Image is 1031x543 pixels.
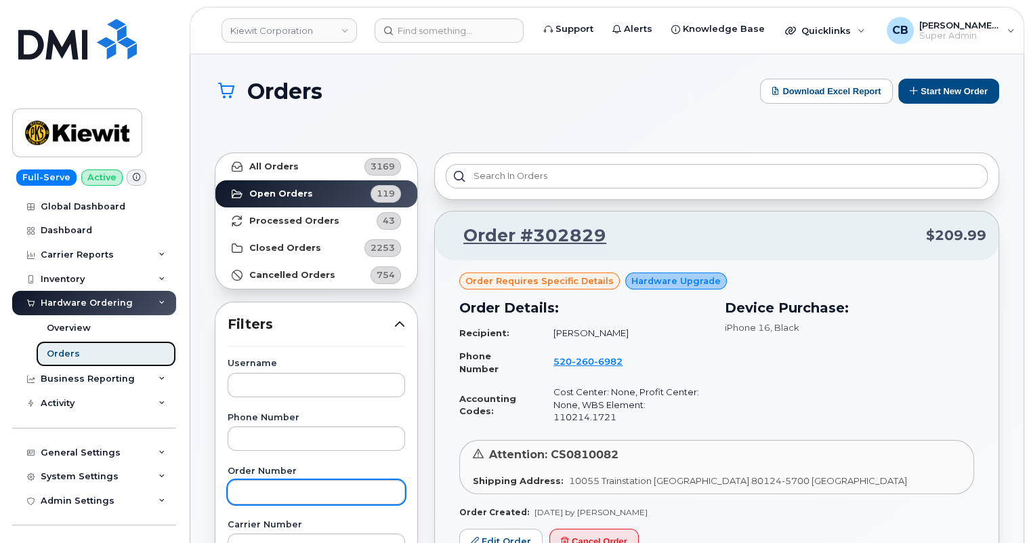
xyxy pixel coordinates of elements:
strong: Cancelled Orders [249,270,335,281]
label: Phone Number [228,414,405,422]
h3: Order Details: [459,298,709,318]
span: 3169 [371,160,395,173]
span: 119 [377,187,395,200]
span: Hardware Upgrade [631,275,721,287]
span: Order requires Specific details [465,275,614,287]
strong: Accounting Codes: [459,393,516,417]
span: $209.99 [926,226,986,245]
span: 2253 [371,241,395,254]
td: [PERSON_NAME] [541,321,709,345]
span: 6982 [594,356,623,367]
strong: Open Orders [249,188,313,199]
iframe: Messenger Launcher [972,484,1021,533]
span: 754 [377,268,395,281]
a: 5202606982 [553,356,639,367]
a: Open Orders119 [215,180,417,207]
span: [DATE] by [PERSON_NAME] [534,507,648,517]
span: 520 [553,356,623,367]
label: Username [228,359,405,368]
button: Download Excel Report [760,79,893,104]
span: Filters [228,315,394,334]
a: Closed Orders2253 [215,235,417,262]
span: 43 [383,214,395,227]
a: Order #302829 [447,224,606,248]
span: iPhone 16 [725,322,770,333]
input: Search in orders [446,164,988,188]
span: Attention: CS0810082 [489,448,618,461]
strong: Processed Orders [249,216,339,226]
h3: Device Purchase: [725,298,974,318]
a: All Orders3169 [215,153,417,180]
strong: Recipient: [459,327,509,338]
strong: Closed Orders [249,243,321,254]
label: Carrier Number [228,521,405,529]
strong: Order Created: [459,507,529,517]
strong: Shipping Address: [473,475,564,486]
button: Start New Order [898,79,999,104]
a: Cancelled Orders754 [215,262,417,289]
span: , Black [770,322,799,333]
label: Order Number [228,467,405,476]
strong: All Orders [249,161,299,172]
span: Orders [247,79,322,103]
span: 10055 Trainstation [GEOGRAPHIC_DATA] 80124-5700 [GEOGRAPHIC_DATA] [569,475,907,486]
td: Cost Center: None, Profit Center: None, WBS Element: 110214.1721 [541,380,709,429]
a: Processed Orders43 [215,207,417,235]
strong: Phone Number [459,350,499,374]
span: 260 [572,356,594,367]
